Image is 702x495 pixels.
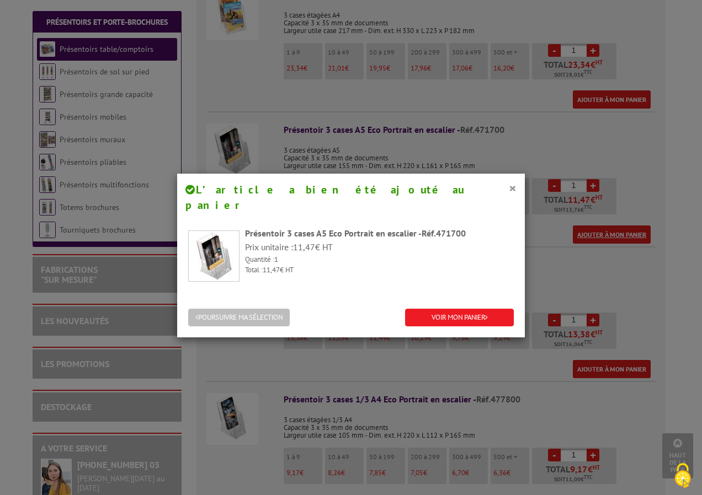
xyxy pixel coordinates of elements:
div: Présentoir 3 cases A5 Eco Portrait en escalier - [245,227,514,240]
button: POURSUIVRE MA SÉLECTION [188,309,290,327]
h4: L’article a bien été ajouté au panier [185,182,517,213]
img: Cookies (fenêtre modale) [669,462,696,489]
span: Réf.471700 [422,228,466,239]
p: Quantité : [245,255,514,265]
span: 11,47 [263,265,280,275]
span: 11,47 [293,241,315,252]
p: Prix unitaire : € HT [245,241,514,254]
button: Cookies (fenêtre modale) [663,458,702,495]
p: Total : € HT [245,265,514,276]
a: VOIR MON PANIER [405,309,514,327]
span: 1 [274,255,278,264]
button: × [509,181,517,195]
